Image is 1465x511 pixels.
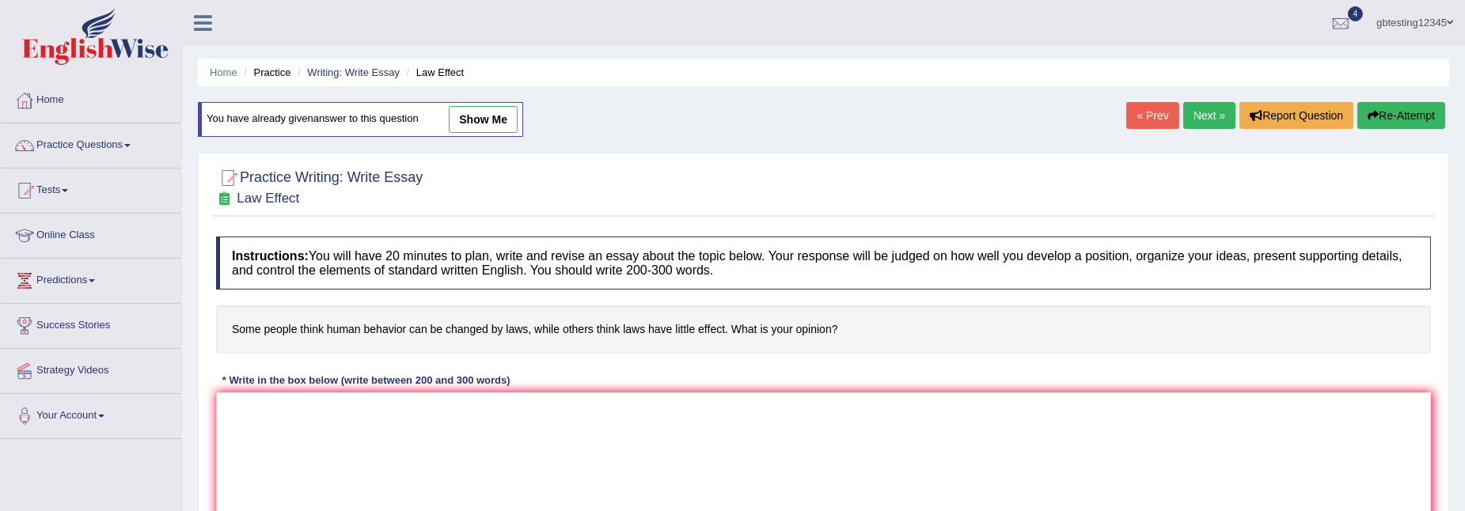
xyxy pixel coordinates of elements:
[449,106,518,133] a: show me
[216,166,423,206] h2: Practice Writing: Write Essay
[216,191,233,206] small: Exam occurring question
[307,66,400,78] a: Writing: Write Essay
[216,373,516,388] div: * Write in the box below (write between 200 and 300 words)
[1,78,181,118] a: Home
[240,65,290,80] li: Practice
[1,168,181,208] a: Tests
[1,214,181,253] a: Online Class
[1126,102,1178,129] a: « Prev
[1,349,181,388] a: Strategy Videos
[1348,6,1364,21] span: 4
[1,304,181,343] a: Success Stories
[216,305,1431,354] h4: Some people think human behavior can be changed by laws, while others think laws have little effe...
[1,394,181,433] a: Your Account
[1239,102,1353,129] button: Report Question
[210,66,237,78] a: Home
[232,249,309,263] b: Instructions:
[216,237,1431,290] h4: You will have 20 minutes to plan, write and revise an essay about the topic below. Your response ...
[237,191,299,206] small: Law Effect
[1,123,181,163] a: Practice Questions
[1,259,181,298] a: Predictions
[403,65,465,80] li: Law Effect
[1357,102,1445,129] button: Re-Attempt
[1183,102,1235,129] a: Next »
[198,102,523,137] div: You have already given answer to this question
